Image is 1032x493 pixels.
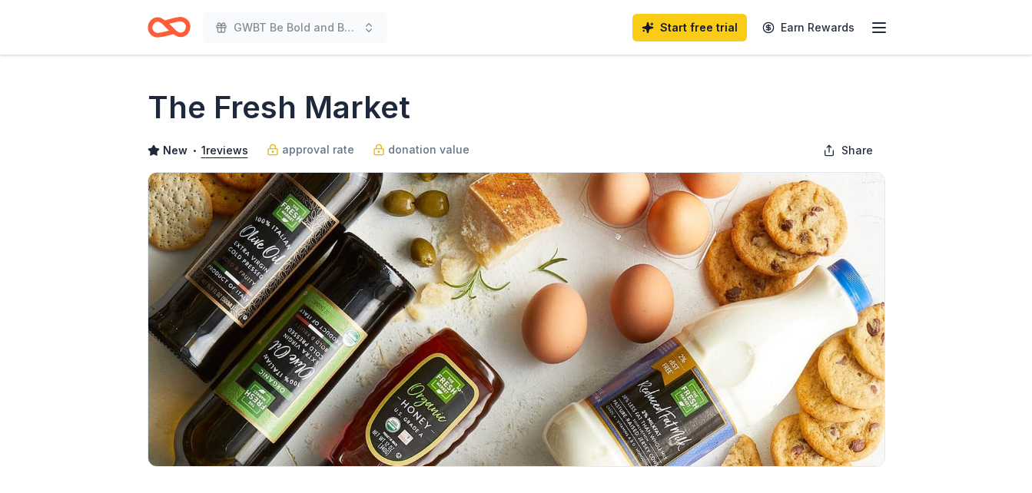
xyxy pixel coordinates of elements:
[373,141,470,159] a: donation value
[753,14,864,41] a: Earn Rewards
[148,173,884,466] img: Image for The Fresh Market
[632,14,747,41] a: Start free trial
[201,141,248,160] button: 1reviews
[163,141,187,160] span: New
[811,135,885,166] button: Share
[282,141,354,159] span: approval rate
[148,9,191,45] a: Home
[203,12,387,43] button: GWBT Be Bold and BeYOUtiful Blueprint Conference
[388,141,470,159] span: donation value
[267,141,354,159] a: approval rate
[191,144,197,157] span: •
[234,18,357,37] span: GWBT Be Bold and BeYOUtiful Blueprint Conference
[148,86,410,129] h1: The Fresh Market
[841,141,873,160] span: Share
